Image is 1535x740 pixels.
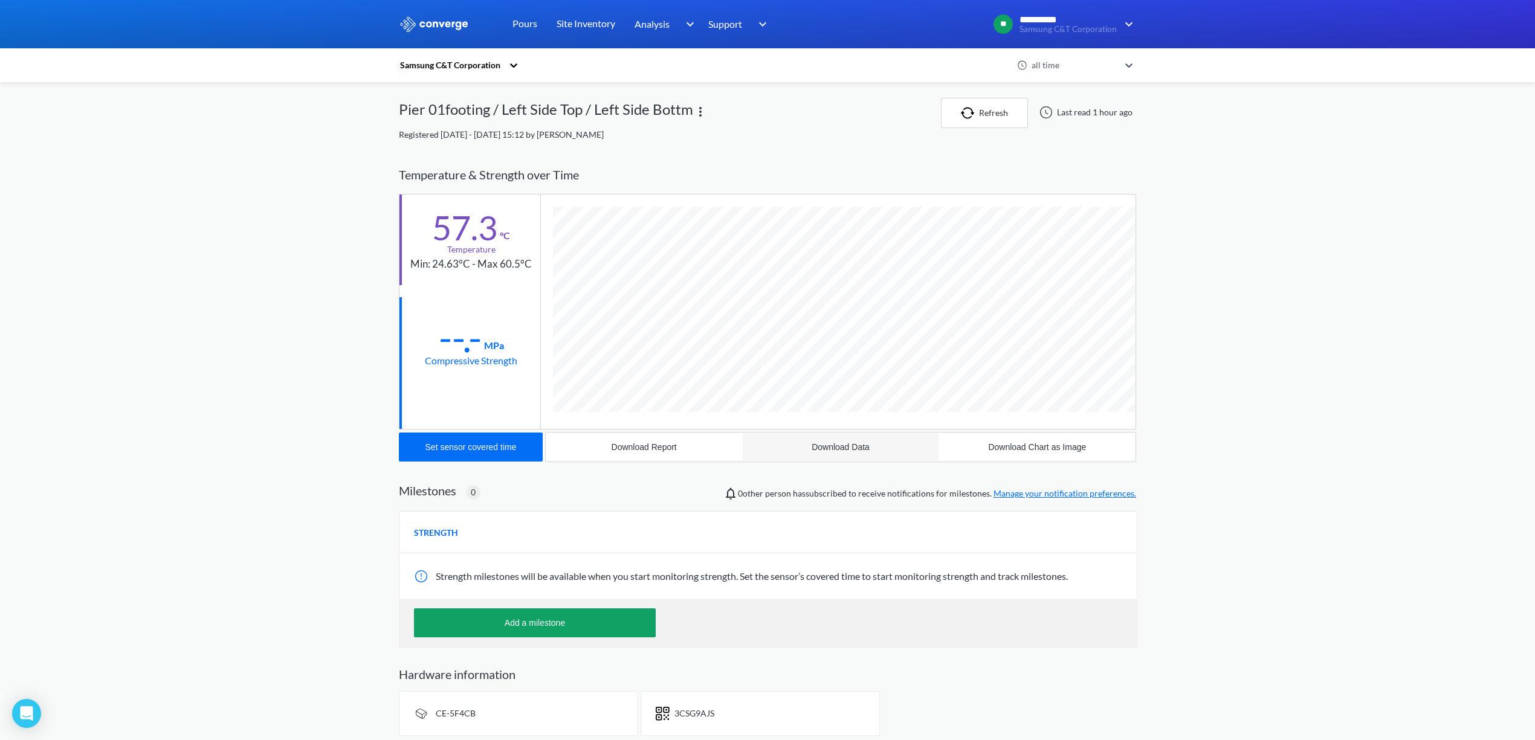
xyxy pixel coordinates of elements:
[812,442,870,452] div: Download Data
[939,433,1136,462] button: Download Chart as Image
[425,442,517,452] div: Set sensor covered time
[414,526,458,539] span: STRENGTH
[1117,17,1136,31] img: downArrow.svg
[399,156,1136,194] div: Temperature & Strength over Time
[410,256,532,272] div: Min: 24.63°C - Max 60.5°C
[674,708,714,718] span: 3CSG9AJS
[12,699,41,728] div: Open Intercom Messenger
[656,706,670,721] img: icon-short-text.svg
[635,16,670,31] span: Analysis
[436,708,476,718] span: CE-5F4CB
[414,608,656,637] button: Add a milestone
[723,486,738,501] img: notifications-icon.svg
[988,442,1086,452] div: Download Chart as Image
[742,433,939,462] button: Download Data
[751,17,770,31] img: downArrow.svg
[961,107,979,119] img: icon-refresh.svg
[399,433,543,462] button: Set sensor covered time
[447,243,496,256] div: Temperature
[693,105,708,119] img: more.svg
[678,17,697,31] img: downArrow.svg
[471,486,476,499] span: 0
[1033,105,1136,120] div: Last read 1 hour ago
[1020,25,1117,34] span: Samsung C&T Corporation
[1017,60,1028,71] img: icon-clock.svg
[399,129,604,140] span: Registered [DATE] - [DATE] 15:12 by [PERSON_NAME]
[399,667,1136,681] h2: Hardware information
[399,483,456,498] h2: Milestones
[414,706,428,721] img: signal-icon.svg
[399,16,469,32] img: logo_ewhite.svg
[432,213,497,243] div: 57.3
[546,433,742,462] button: Download Report
[994,488,1136,498] a: Manage your notification preferences.
[399,59,503,72] div: Samsung C&T Corporation
[425,353,517,368] div: Compressive Strength
[941,98,1028,128] button: Refresh
[738,487,1136,500] span: person has subscribed to receive notifications for milestones.
[612,442,677,452] div: Download Report
[436,570,1068,582] span: Strength milestones will be available when you start monitoring strength. Set the sensor’s covere...
[708,16,742,31] span: Support
[399,98,693,128] div: Pier 01footing / Left Side Top / Left Side Bottm
[439,323,482,353] div: --.-
[738,488,763,498] span: 0 other
[1029,59,1119,72] div: all time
